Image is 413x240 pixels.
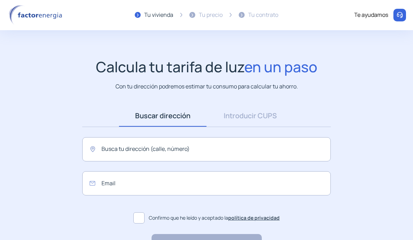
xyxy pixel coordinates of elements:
[199,11,223,20] div: Tu precio
[206,105,294,127] a: Introducir CUPS
[149,214,280,222] span: Confirmo que he leído y aceptado la
[7,5,66,25] img: logo factor
[354,11,388,20] div: Te ayudamos
[115,82,298,91] p: Con tu dirección podremos estimar tu consumo para calcular tu ahorro.
[144,11,173,20] div: Tu vivienda
[396,12,403,19] img: llamar
[244,57,317,76] span: en un paso
[96,58,317,75] h1: Calcula tu tarifa de luz
[228,214,280,221] a: política de privacidad
[248,11,278,20] div: Tu contrato
[119,105,206,127] a: Buscar dirección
